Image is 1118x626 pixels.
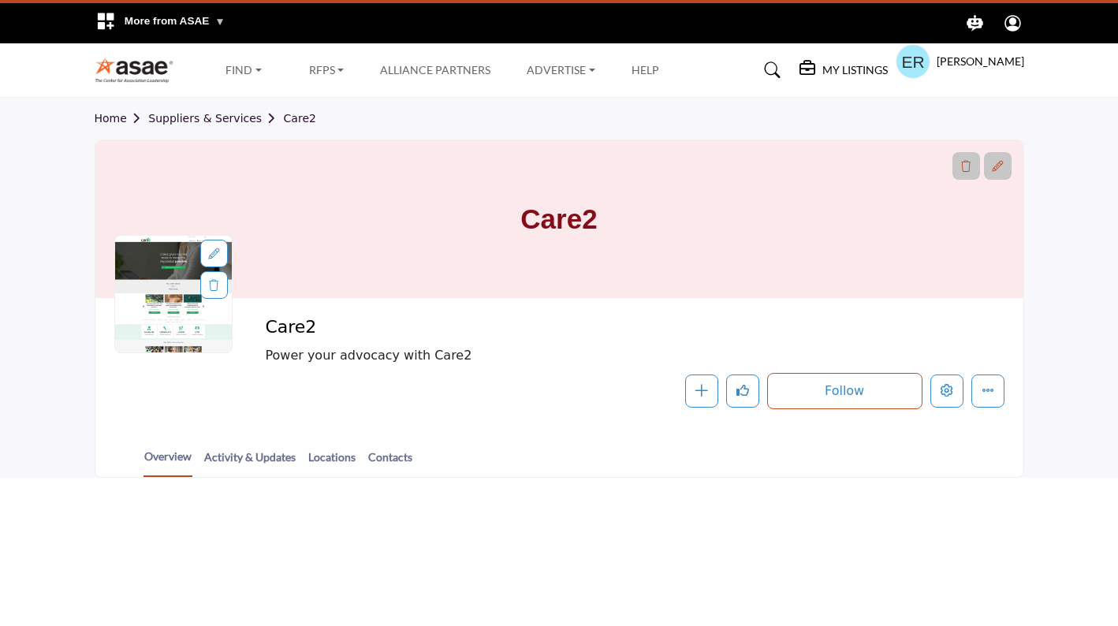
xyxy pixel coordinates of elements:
[516,59,606,81] a: Advertise
[896,44,930,79] button: Show hide supplier dropdown
[307,449,356,476] a: Locations
[214,59,273,81] a: Find
[380,63,490,76] a: Alliance Partners
[767,373,922,409] button: Follow
[971,374,1004,408] button: More details
[125,15,225,27] span: More from ASAE
[822,63,888,77] h5: My Listings
[930,374,963,408] button: Edit company
[726,374,759,408] button: Like
[86,3,235,43] div: More from ASAE
[984,152,1012,180] div: Aspect Ratio:6:1,Size:1200x200px
[632,63,659,76] a: Help
[143,448,192,477] a: Overview
[203,449,296,476] a: Activity & Updates
[367,449,413,476] a: Contacts
[200,240,228,267] div: Aspect Ratio:1:1,Size:400x400px
[298,59,356,81] a: RFPs
[520,140,597,298] h1: Care2
[284,112,316,125] a: Care2
[148,112,283,125] a: Suppliers & Services
[749,58,791,83] a: Search
[95,57,182,83] img: site Logo
[799,61,888,80] div: My Listings
[265,346,770,365] span: Power your advocacy with Care2
[937,54,1024,69] h5: [PERSON_NAME]
[95,112,149,125] a: Home
[265,317,699,337] h2: Care2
